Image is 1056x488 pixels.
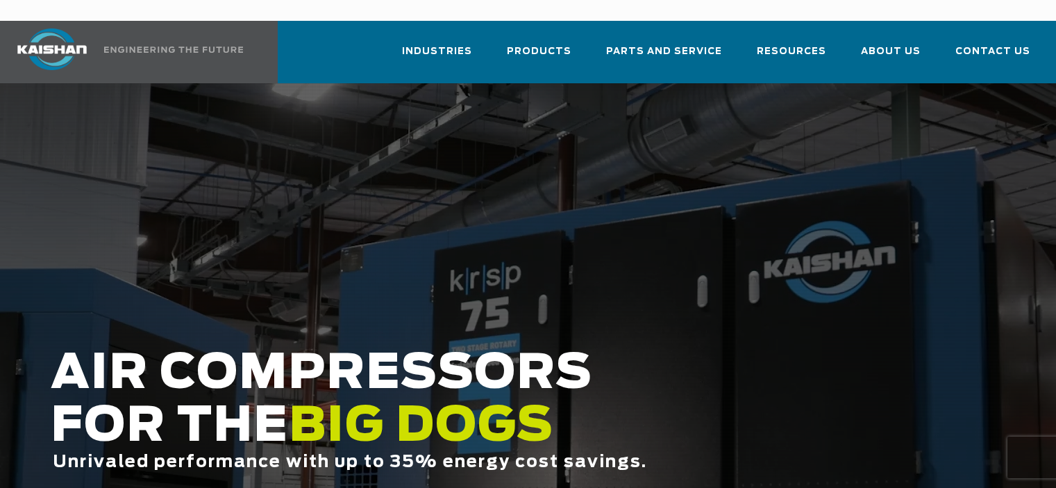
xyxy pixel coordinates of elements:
[606,44,722,60] span: Parts and Service
[104,47,243,53] img: Engineering the future
[507,44,571,60] span: Products
[955,33,1030,81] a: Contact Us
[861,33,921,81] a: About Us
[402,44,472,60] span: Industries
[289,403,554,451] span: BIG DOGS
[606,33,722,81] a: Parts and Service
[53,454,647,471] span: Unrivaled performance with up to 35% energy cost savings.
[402,33,472,81] a: Industries
[757,44,826,60] span: Resources
[861,44,921,60] span: About Us
[757,33,826,81] a: Resources
[507,33,571,81] a: Products
[955,44,1030,60] span: Contact Us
